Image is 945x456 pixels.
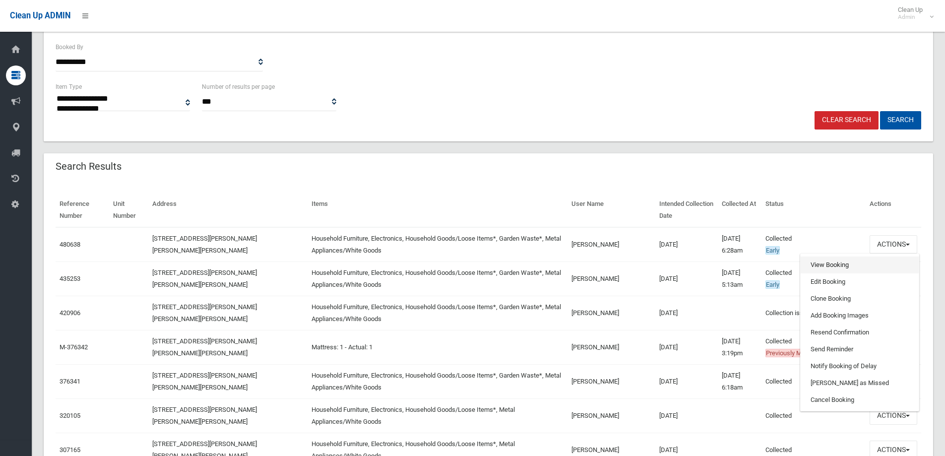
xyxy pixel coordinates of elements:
td: [PERSON_NAME] [567,296,655,330]
a: Cancel Booking [801,391,919,408]
td: [DATE] 6:18am [718,364,761,398]
a: Clone Booking [801,290,919,307]
a: 307165 [60,446,80,454]
label: Item Type [56,81,82,92]
a: 435253 [60,275,80,282]
td: [DATE] 5:13am [718,261,761,296]
button: Actions [870,406,917,425]
button: Actions [870,235,917,254]
th: Unit Number [109,193,148,227]
td: Collected [761,227,866,262]
a: Clear Search [815,111,879,130]
a: Resend Confirmation [801,324,919,341]
th: Address [148,193,308,227]
a: [STREET_ADDRESS][PERSON_NAME][PERSON_NAME][PERSON_NAME] [152,406,257,425]
a: 480638 [60,241,80,248]
td: [PERSON_NAME] [567,330,655,364]
td: [DATE] 3:19pm [718,330,761,364]
td: Collected [761,398,866,433]
a: 420906 [60,309,80,317]
td: Household Furniture, Electronics, Household Goods/Loose Items*, Garden Waste*, Metal Appliances/W... [308,227,567,262]
a: [STREET_ADDRESS][PERSON_NAME][PERSON_NAME][PERSON_NAME] [152,269,257,288]
button: Search [880,111,921,130]
label: Number of results per page [202,81,275,92]
td: [DATE] [655,398,718,433]
a: [STREET_ADDRESS][PERSON_NAME][PERSON_NAME][PERSON_NAME] [152,235,257,254]
td: Collected [761,364,866,398]
td: [DATE] [655,330,718,364]
td: [DATE] [655,227,718,262]
th: User Name [567,193,655,227]
a: Send Reminder [801,341,919,358]
span: Early [765,280,780,289]
td: Household Furniture, Electronics, Household Goods/Loose Items*, Metal Appliances/White Goods [308,398,567,433]
a: Edit Booking [801,273,919,290]
td: Mattress: 1 - Actual: 1 [308,330,567,364]
th: Reference Number [56,193,109,227]
span: Early [765,246,780,255]
small: Admin [898,13,923,21]
span: Previously Missed [765,349,818,357]
span: Clean Up ADMIN [10,11,70,20]
a: View Booking [801,257,919,273]
th: Actions [866,193,921,227]
header: Search Results [44,157,133,176]
a: [PERSON_NAME] as Missed [801,375,919,391]
a: Add Booking Images [801,307,919,324]
td: [PERSON_NAME] [567,364,655,398]
td: [DATE] [655,261,718,296]
label: Booked By [56,42,83,53]
a: [STREET_ADDRESS][PERSON_NAME][PERSON_NAME][PERSON_NAME] [152,337,257,357]
td: Collected [761,261,866,296]
span: Clean Up [893,6,933,21]
td: [DATE] 6:28am [718,227,761,262]
td: [DATE] [655,364,718,398]
a: 320105 [60,412,80,419]
td: [DATE] [655,296,718,330]
a: [STREET_ADDRESS][PERSON_NAME][PERSON_NAME][PERSON_NAME] [152,303,257,323]
a: [STREET_ADDRESS][PERSON_NAME][PERSON_NAME][PERSON_NAME] [152,372,257,391]
td: Collection issues actioned [761,296,866,330]
td: Collected [761,330,866,364]
th: Status [761,193,866,227]
th: Intended Collection Date [655,193,718,227]
th: Items [308,193,567,227]
td: Household Furniture, Electronics, Household Goods/Loose Items*, Garden Waste*, Metal Appliances/W... [308,364,567,398]
a: 376341 [60,378,80,385]
a: M-376342 [60,343,88,351]
td: [PERSON_NAME] [567,227,655,262]
td: [PERSON_NAME] [567,261,655,296]
th: Collected At [718,193,761,227]
a: Notify Booking of Delay [801,358,919,375]
td: [PERSON_NAME] [567,398,655,433]
td: Household Furniture, Electronics, Household Goods/Loose Items*, Garden Waste*, Metal Appliances/W... [308,261,567,296]
td: Household Furniture, Electronics, Household Goods/Loose Items*, Garden Waste*, Metal Appliances/W... [308,296,567,330]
